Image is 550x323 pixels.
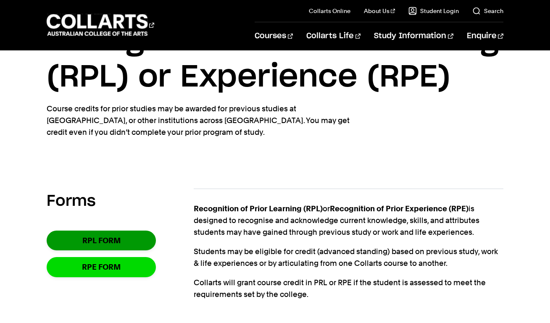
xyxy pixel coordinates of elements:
[472,7,503,15] a: Search
[374,22,453,50] a: Study Information
[408,7,459,15] a: Student Login
[330,204,468,213] strong: Recognition of Prior Experience (RPE)
[194,246,503,269] p: Students may be eligible for credit (advanced standing) based on previous study, work & life expe...
[47,192,96,210] h2: Forms
[467,22,503,50] a: Enquire
[255,22,293,50] a: Courses
[47,21,503,96] h1: Recognition of Prior Learning (RPL) or Experience (RPE)
[194,277,503,300] p: Collarts will grant course credit in PRL or RPE if the student is assessed to meet the requiremen...
[306,22,361,50] a: Collarts Life
[364,7,395,15] a: About Us
[47,103,353,138] p: Course credits for prior studies may be awarded for previous studies at [GEOGRAPHIC_DATA], or oth...
[194,204,323,213] strong: Recognition of Prior Learning (RPL)
[47,257,156,277] a: RPE form
[47,231,156,250] a: RPL Form
[194,203,503,238] p: or is designed to recognise and acknowledge current knowledge, skills, and attributes students ma...
[309,7,350,15] a: Collarts Online
[47,13,154,37] div: Go to homepage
